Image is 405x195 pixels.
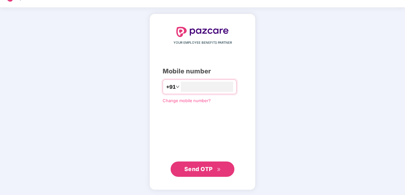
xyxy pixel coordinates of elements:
span: +91 [166,83,176,91]
span: YOUR EMPLOYEE BENEFITS PARTNER [173,40,232,45]
span: down [176,85,180,89]
button: Send OTPdouble-right [171,161,234,177]
a: Change mobile number? [163,98,211,103]
span: Send OTP [184,166,213,172]
img: logo [176,27,229,37]
div: Mobile number [163,66,242,76]
span: double-right [217,168,221,172]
